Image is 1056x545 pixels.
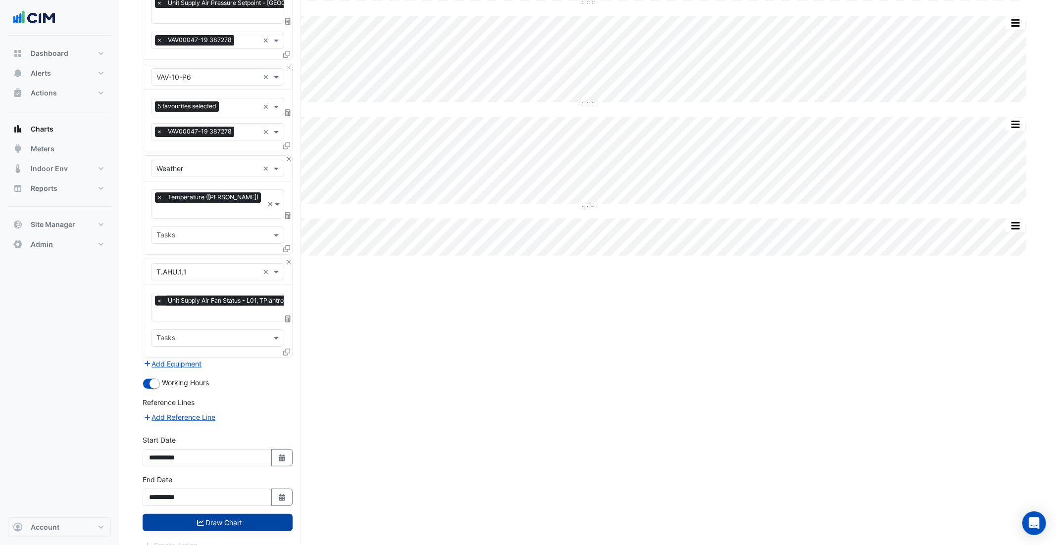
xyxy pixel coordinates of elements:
[143,358,202,369] button: Add Equipment
[31,88,57,98] span: Actions
[31,220,75,229] span: Site Manager
[1006,17,1025,29] button: More Options
[263,127,271,137] span: Clear
[263,163,271,174] span: Clear
[13,164,23,174] app-icon: Indoor Env
[143,435,176,445] label: Start Date
[284,212,293,220] span: Choose Function
[8,63,111,83] button: Alerts
[155,192,164,202] span: ×
[31,48,68,58] span: Dashboard
[31,124,53,134] span: Charts
[12,8,56,28] img: Company Logo
[155,35,164,45] span: ×
[155,101,219,111] span: 5 favourites selected
[155,296,164,306] span: ×
[278,454,287,462] fa-icon: Select Date
[283,245,290,253] span: Clone Favourites and Tasks from this Equipment to other Equipment
[267,199,274,209] span: Clear
[155,229,175,242] div: Tasks
[31,144,54,154] span: Meters
[284,17,293,25] span: Choose Function
[8,139,111,159] button: Meters
[31,522,59,532] span: Account
[165,35,234,45] span: VAV00047-19 387278
[286,64,292,71] button: Close
[13,88,23,98] app-icon: Actions
[263,101,271,112] span: Clear
[278,493,287,501] fa-icon: Select Date
[284,108,293,117] span: Choose Function
[31,164,68,174] span: Indoor Env
[162,378,209,387] span: Working Hours
[13,239,23,249] app-icon: Admin
[165,127,234,136] span: VAV00047-19 387278
[143,514,293,531] button: Draw Chart
[165,192,261,202] span: Temperature (Celcius)
[31,183,57,193] span: Reports
[263,72,271,82] span: Clear
[13,220,23,229] app-icon: Site Manager
[31,68,51,78] span: Alerts
[143,411,216,423] button: Add Reference Line
[8,517,111,537] button: Account
[8,179,111,198] button: Reports
[263,35,271,45] span: Clear
[155,127,164,136] span: ×
[8,159,111,179] button: Indoor Env
[286,156,292,162] button: Close
[13,48,23,58] app-icon: Dashboard
[143,474,172,485] label: End Date
[8,215,111,234] button: Site Manager
[143,397,195,408] label: Reference Lines
[155,332,175,345] div: Tasks
[165,296,295,306] span: Unit Supply Air Fan Status - L01, TPlantroom
[263,267,271,277] span: Clear
[8,83,111,103] button: Actions
[8,44,111,63] button: Dashboard
[8,119,111,139] button: Charts
[13,183,23,193] app-icon: Reports
[283,141,290,150] span: Clone Favourites and Tasks from this Equipment to other Equipment
[286,259,292,266] button: Close
[13,144,23,154] app-icon: Meters
[283,348,290,356] span: Clone Favourites and Tasks from this Equipment to other Equipment
[1022,511,1046,535] div: Open Intercom Messenger
[13,68,23,78] app-icon: Alerts
[31,239,53,249] span: Admin
[284,315,293,323] span: Choose Function
[1006,118,1025,131] button: More Options
[8,234,111,254] button: Admin
[13,124,23,134] app-icon: Charts
[1006,220,1025,232] button: More Options
[283,50,290,58] span: Clone Favourites and Tasks from this Equipment to other Equipment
